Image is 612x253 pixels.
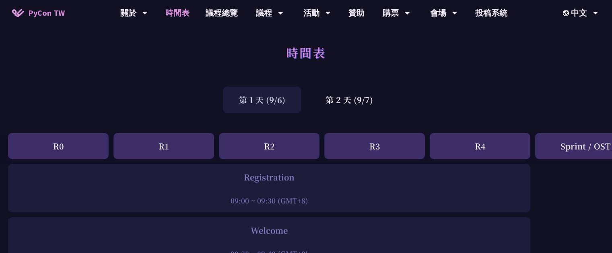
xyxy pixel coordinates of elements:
div: R2 [219,133,319,159]
div: R3 [324,133,425,159]
div: Registration [12,171,526,183]
a: PyCon TW [4,3,73,23]
span: PyCon TW [28,7,65,19]
div: Welcome [12,224,526,236]
div: 第 1 天 (9/6) [223,87,301,113]
div: R0 [8,133,109,159]
div: R4 [430,133,530,159]
div: 09:00 ~ 09:30 (GMT+8) [12,195,526,205]
div: R1 [113,133,214,159]
h1: 時間表 [286,40,326,64]
div: 第 2 天 (9/7) [309,87,389,113]
img: Locale Icon [563,10,571,16]
img: Home icon of PyCon TW 2025 [12,9,24,17]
